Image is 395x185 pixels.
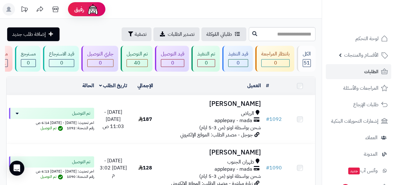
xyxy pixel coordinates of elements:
[103,108,124,130] span: [DATE] - [DATE] 11:03 ص
[21,50,36,58] div: مسترجع
[161,50,184,58] div: قيد التوصيل
[49,59,74,67] div: 0
[254,46,296,72] a: بانتظار المراجعة 0
[9,119,94,126] div: اخر تحديث: [DATE] - [DATE] 6:14 ص
[304,59,310,67] span: 51
[88,59,113,67] div: 0
[214,117,252,124] span: applepay - mada
[80,46,119,72] a: جاري التوصيل 0
[127,59,147,67] div: 40
[326,31,391,46] a: لوحة التحكم
[72,159,90,165] span: تم التوصيل
[99,82,128,89] a: تاريخ الطلب
[153,27,200,41] a: تصدير الطلبات
[266,164,282,172] a: #1090
[198,59,215,67] div: 0
[14,46,42,72] a: مسترجع 0
[27,59,30,67] span: 0
[21,59,36,67] div: 0
[206,31,232,38] span: طلباتي المُوكلة
[266,116,282,123] a: #1092
[72,110,90,116] span: تم التوصيل
[138,164,152,172] span: 128
[364,150,378,159] span: المدونة
[326,147,391,162] a: المدونة
[87,50,113,58] div: جاري التوصيل
[9,161,24,176] div: Open Intercom Messenger
[201,27,246,41] a: طلباتي المُوكلة
[197,50,215,58] div: تم التنفيذ
[266,116,269,123] span: #
[42,46,80,72] a: قيد الاسترجاع 0
[17,3,32,17] a: تحديثات المنصة
[326,97,391,112] a: طلبات الإرجاع
[365,133,378,142] span: العملاء
[296,46,317,72] a: الكل51
[229,59,248,67] div: 0
[326,114,391,129] a: إشعارات التحويلات البنكية
[227,159,254,166] span: ظهران الجنوب
[303,50,311,58] div: الكل
[353,100,378,109] span: طلبات الإرجاع
[60,59,63,67] span: 0
[326,163,391,178] a: وآتس آبجديد
[163,100,261,107] h3: [PERSON_NAME]
[135,31,147,38] span: تصفية
[49,50,74,58] div: قيد الاسترجاع
[199,173,261,180] span: شحن بواسطة اوتو (من 3-5 ايام)
[119,46,154,72] a: تم التوصيل 40
[221,46,254,72] a: قيد التنفيذ 0
[67,174,94,179] span: رقم الشحنة: 1090
[261,50,290,58] div: بانتظار المراجعة
[171,59,174,67] span: 0
[262,59,289,67] div: 0
[266,164,269,172] span: #
[266,82,269,89] a: #
[344,51,378,59] span: الأقسام والمنتجات
[74,6,84,13] span: رفيق
[364,67,378,76] span: الطلبات
[87,3,99,16] img: ai-face.png
[205,59,208,67] span: 0
[67,125,94,131] span: رقم الشحنة: 1092
[41,174,65,179] span: تم التوصيل
[190,46,221,72] a: تم التنفيذ 0
[180,131,253,139] span: جوجل - مصدر الطلب: الموقع الإلكتروني
[122,27,152,41] button: تصفية
[163,149,261,156] h3: [PERSON_NAME]
[326,81,391,96] a: المراجعات والأسئلة
[127,50,148,58] div: تم التوصيل
[343,84,378,93] span: المراجعات والأسئلة
[137,82,153,89] a: الإجمالي
[348,166,378,175] span: وآتس آب
[199,124,261,131] span: شحن بواسطة اوتو (من 3-5 ايام)
[99,59,102,67] span: 0
[326,130,391,145] a: العملاء
[241,110,254,117] span: الرياض
[134,59,140,67] span: 40
[355,34,378,43] span: لوحة التحكم
[9,168,94,174] div: اخر تحديث: [DATE] - [DATE] 6:13 ص
[100,157,127,179] span: [DATE] - [DATE] 3:02 م
[274,59,277,67] span: 0
[138,116,152,123] span: 187
[237,59,240,67] span: 0
[326,64,391,79] a: الطلبات
[41,125,65,131] span: تم التوصيل
[154,46,190,72] a: قيد التوصيل 0
[228,50,248,58] div: قيد التنفيذ
[214,166,252,173] span: applepay - mada
[12,31,46,38] span: إضافة طلب جديد
[247,82,261,89] a: العميل
[348,168,360,174] span: جديد
[168,31,195,38] span: تصدير الطلبات
[82,82,94,89] a: الحالة
[7,27,60,41] a: إضافة طلب جديد
[353,14,389,27] img: logo-2.png
[161,59,184,67] div: 0
[331,117,378,126] span: إشعارات التحويلات البنكية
